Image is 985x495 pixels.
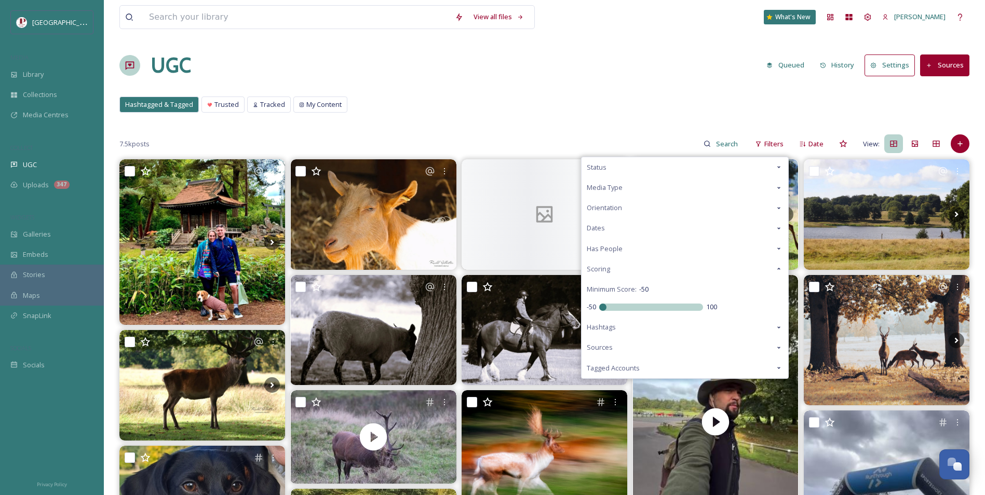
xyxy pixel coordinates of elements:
[711,133,745,154] input: Search
[815,55,865,75] a: History
[119,139,150,149] span: 7.5k posts
[939,449,969,479] button: Open Chat
[865,54,915,76] button: Settings
[808,139,824,149] span: Date
[144,6,450,29] input: Search your library
[291,159,456,270] img: Goat 🐐 #goatphotography #naturephotographer #naturephotography #farmphotography #tattonparkfarm #...
[23,250,48,259] span: Embeds
[119,159,285,325] img: 🏯 DAY 277🏯 of my happiness journal. Taking it back to a year ago today visiting Tatton Park. A lo...
[804,275,969,406] img: Red Deer rutting season is under way👀🦌 This morning I took an autumn walk around tattonpark to ex...
[306,100,342,109] span: My Content
[23,270,45,280] span: Stories
[37,481,67,488] span: Privacy Policy
[32,17,98,27] span: [GEOGRAPHIC_DATA]
[587,244,623,254] span: Has People
[23,229,51,239] span: Galleries
[587,183,623,192] span: Media Type
[587,322,616,332] span: Hashtags
[10,344,31,352] span: SOCIALS
[764,139,784,149] span: Filters
[587,363,640,373] span: Tagged Accounts
[761,55,809,75] button: Queued
[639,284,649,294] span: -50
[877,7,951,27] a: [PERSON_NAME]
[10,213,34,221] span: WIDGETS
[23,291,40,300] span: Maps
[23,160,37,170] span: UGC
[587,342,613,352] span: Sources
[468,7,529,27] a: View all files
[587,264,610,274] span: Scoring
[260,100,285,109] span: Tracked
[10,144,33,152] span: COLLECT
[587,203,622,213] span: Orientation
[706,302,717,312] span: 100
[119,330,285,441] img: Stags 🦌 tattonpark #stags #stag #tattonpark #stagphotography #stagphotographer #naturephotographe...
[587,162,606,172] span: Status
[920,54,969,76] button: Sources
[23,70,44,79] span: Library
[54,181,70,189] div: 347
[291,390,456,483] img: thumbnail
[23,110,69,120] span: Media Centres
[815,55,860,75] button: History
[291,390,456,483] video: Now, this is the real sound of autumn. This Red Deer Stag trying to collect as much grass on his ...
[587,302,596,312] span: -50
[587,284,637,294] span: Minimum Score:
[764,10,816,24] a: What's New
[23,311,51,321] span: SnapLink
[125,100,193,109] span: Hashtagged & Tagged
[214,100,239,109] span: Trusted
[587,223,605,233] span: Dates
[17,17,27,27] img: download%20(5).png
[894,12,946,21] span: [PERSON_NAME]
[291,275,456,386] img: Sheep 🐑 tattonpark #photography #photographer #naturephotographer #naturephotography #sheep #Tatt...
[804,159,969,270] img: Tatton Park 🌳 📸 tattonpark #tattonpark #Knutsford #Cheshire #naturephotographer #naturephotograph...
[37,477,67,490] a: Privacy Policy
[151,50,191,81] a: UGC
[23,360,45,370] span: Socials
[865,54,920,76] a: Settings
[23,90,57,100] span: Collections
[761,55,815,75] a: Queued
[462,275,627,386] img: Horse & Rider 🐎 tattonpark tattonparkfarm #tattonpark #tattonparkfarm #horsephotography #horsepho...
[23,180,49,190] span: Uploads
[863,139,880,149] span: View:
[10,53,29,61] span: MEDIA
